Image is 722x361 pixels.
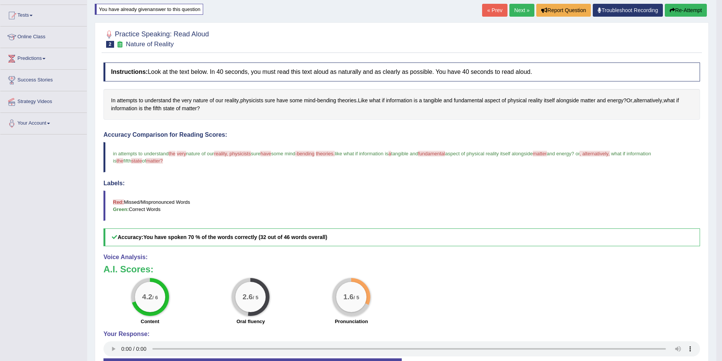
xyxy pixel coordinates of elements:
span: Click to see word definition [369,97,381,105]
a: Success Stories [0,70,87,89]
span: Click to see word definition [386,97,412,105]
span: , alternatively, [579,151,609,156]
small: Exam occurring question [116,41,124,48]
span: Click to see word definition [173,97,180,105]
span: Click to see word definition [240,97,263,105]
h4: Look at the text below. In 40 seconds, you must read this text aloud as naturally and as clearly ... [103,63,700,81]
div: , - . ? , , ? [103,89,700,120]
small: / 5 [354,295,359,301]
span: Click to see word definition [216,97,223,105]
span: 2 [106,41,114,48]
span: Click to see word definition [502,97,506,105]
span: some mind [271,151,295,156]
span: tangible and [391,151,418,156]
span: Click to see word definition [117,97,138,105]
span: Click to see word definition [277,97,288,105]
span: in attempts to understand [113,151,169,156]
span: like what if information is [335,151,388,156]
small: / 5 [253,295,258,301]
span: -bending [295,151,315,156]
span: Click to see word definition [443,97,452,105]
span: Click to see word definition [139,105,143,113]
span: Click to see word definition [111,97,116,105]
span: matter [533,151,547,156]
span: Click to see word definition [676,97,679,105]
span: Click to see word definition [265,97,275,105]
span: Click to see word definition [544,97,555,105]
span: Click to see word definition [580,97,595,105]
span: Click to see word definition [556,97,579,105]
span: Click to see word definition [317,97,336,105]
span: a [388,151,391,156]
span: Click to see word definition [182,97,191,105]
span: Click to see word definition [163,105,174,113]
big: 1.6 [343,293,354,301]
big: 4.2 [142,293,152,301]
label: Content [141,318,159,325]
span: Click to see word definition [382,97,385,105]
label: Oral fluency [236,318,265,325]
a: Next » [509,4,534,17]
span: Click to see word definition [338,97,357,105]
span: Click to see word definition [358,97,368,105]
span: Click to see word definition [182,105,197,113]
big: 2.6 [243,293,253,301]
span: or [575,151,579,156]
a: Online Class [0,27,87,45]
span: the [169,151,175,156]
small: / 6 [152,295,158,301]
span: have [260,151,271,156]
span: matter? [146,158,163,164]
a: Strategy Videos [0,91,87,110]
h2: Practice Speaking: Read Aloud [103,29,209,48]
div: You have already given answer to this question [95,4,203,15]
span: Click to see word definition [304,97,315,105]
span: state [131,158,142,164]
a: Your Account [0,113,87,132]
span: Click to see word definition [664,97,675,105]
a: Tests [0,5,87,24]
span: aspect of physical reality itself alongside [445,151,532,156]
span: Click to see word definition [210,97,214,105]
span: Click to see word definition [225,97,239,105]
b: Instructions: [111,69,148,75]
span: Click to see word definition [484,97,500,105]
span: Click to see word definition [419,97,422,105]
span: and energy [547,151,572,156]
a: Predictions [0,48,87,67]
span: nature of our [186,151,214,156]
span: Click to see word definition [193,97,208,105]
button: Re-Attempt [665,4,707,17]
b: Red: [113,199,124,205]
blockquote: Missed/Mispronounced Words Correct Words [103,191,700,221]
span: very [177,151,186,156]
span: Click to see word definition [423,97,442,105]
span: Click to see word definition [153,105,162,113]
span: Click to see word definition [111,105,137,113]
span: of [142,158,146,164]
span: Click to see word definition [290,97,302,105]
h4: Labels: [103,180,700,187]
small: Nature of Reality [126,41,174,48]
button: Report Question [536,4,591,17]
span: Click to see word definition [145,97,171,105]
b: Green: [113,206,129,212]
span: what if information is [113,151,652,164]
span: fundamental [418,151,445,156]
span: Click to see word definition [454,97,483,105]
b: A.I. Scores: [103,264,153,274]
h5: Accuracy: [103,228,700,246]
span: reality, physicists [214,151,251,156]
b: You have spoken 70 % of the words correctly (32 out of 46 words overall) [143,234,327,240]
span: ? [572,151,574,156]
label: Pronunciation [335,318,368,325]
h4: Accuracy Comparison for Reading Scores: [103,131,700,138]
span: Click to see word definition [176,105,180,113]
span: Click to see word definition [139,97,143,105]
span: Click to see word definition [626,97,633,105]
a: « Prev [482,4,507,17]
span: Click to see word definition [507,97,527,105]
span: theories. [316,151,335,156]
span: Click to see word definition [528,97,542,105]
h4: Voice Analysis: [103,254,700,261]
